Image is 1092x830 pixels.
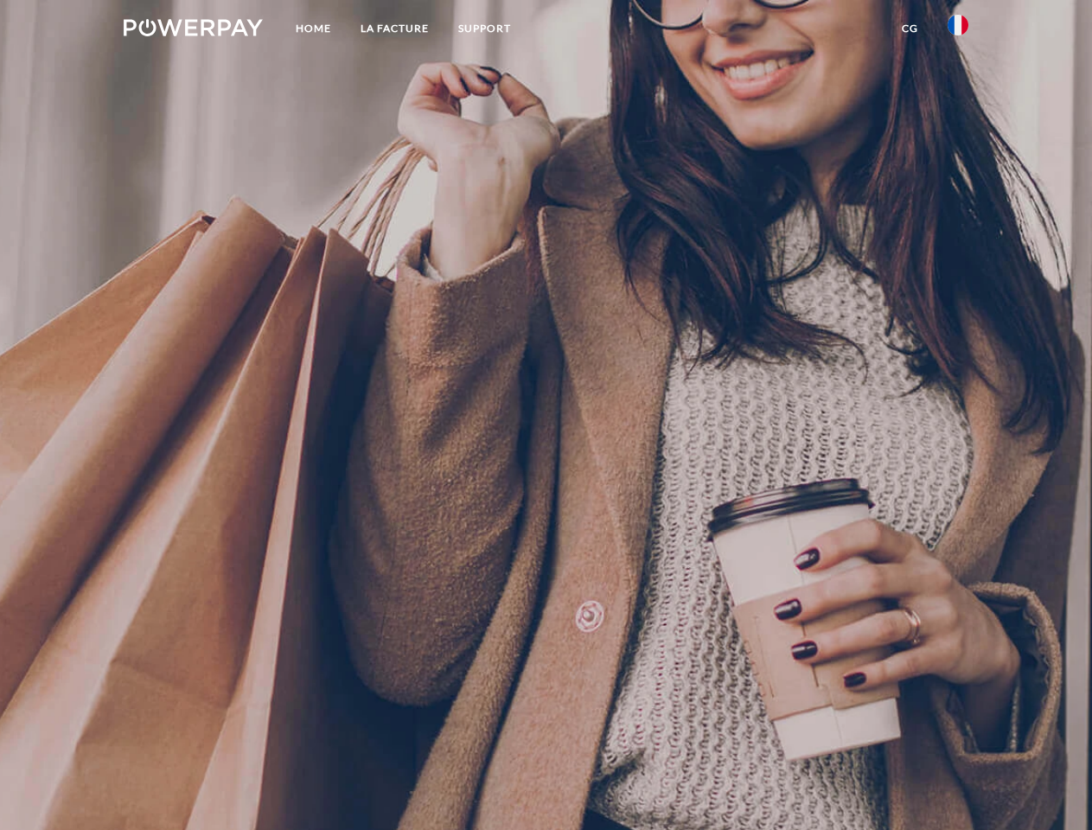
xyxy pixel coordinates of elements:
[281,13,346,44] a: Home
[887,13,933,44] a: CG
[948,15,968,35] img: fr
[124,19,263,36] img: logo-powerpay-white.svg
[346,13,444,44] a: LA FACTURE
[444,13,526,44] a: Support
